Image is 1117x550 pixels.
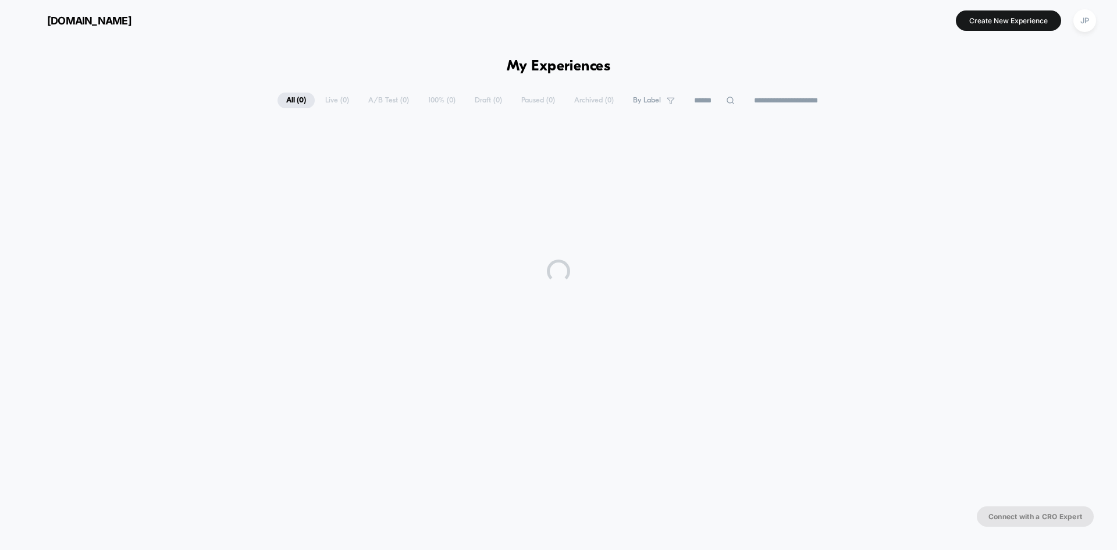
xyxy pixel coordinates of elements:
button: [DOMAIN_NAME] [17,11,135,30]
button: JP [1070,9,1100,33]
div: JP [1073,9,1096,32]
button: Connect with a CRO Expert [977,506,1094,527]
h1: My Experiences [507,58,611,75]
span: [DOMAIN_NAME] [47,15,131,27]
button: Create New Experience [956,10,1061,31]
span: By Label [633,96,661,105]
span: All ( 0 ) [278,93,315,108]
